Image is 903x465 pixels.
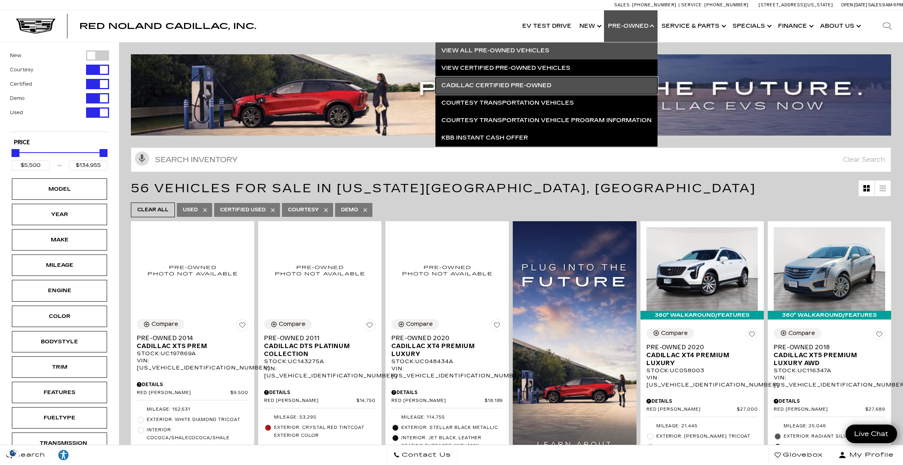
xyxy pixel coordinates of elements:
[79,21,256,31] span: Red Noland Cadillac, Inc.
[137,334,242,342] span: Pre-Owned 2014
[435,129,658,147] a: KBB Instant Cash Offer
[40,210,79,219] div: Year
[774,367,885,374] div: Stock : UC116347A
[137,381,248,388] div: Pricing Details - Pre-Owned 2014 Cadillac XTS PREM
[485,398,503,404] span: $18,189
[147,426,248,442] span: Interior: Cococa/ShaleCococa/Shale
[400,450,451,461] span: Contact Us
[774,398,885,405] div: Pricing Details - Pre-Owned 2018 Cadillac XT5 Premium Luxury AWD
[788,330,815,337] div: Compare
[10,94,25,102] label: Demo
[646,343,758,367] a: Pre-Owned 2020Cadillac XT4 Premium Luxury
[12,178,107,200] div: ModelModel
[12,146,107,170] div: Price
[391,358,503,365] div: Stock : UC048434A
[391,227,503,313] img: 2020 Cadillac XT4 Premium Luxury
[264,398,356,404] span: Red [PERSON_NAME]
[151,321,178,328] div: Compare
[341,205,358,215] span: Demo
[40,286,79,295] div: Engine
[137,334,248,350] a: Pre-Owned 2014Cadillac XTS PREM
[646,407,758,413] a: Red [PERSON_NAME] $27,000
[12,356,107,378] div: TrimTrim
[10,66,33,74] label: Courtesy
[4,449,22,457] section: Click to Open Cookie Consent Modal
[759,2,833,8] a: [STREET_ADDRESS][US_STATE]
[12,432,107,454] div: TransmissionTransmission
[40,413,79,422] div: Fueltype
[774,227,885,311] img: 2018 Cadillac XT5 Premium Luxury AWD
[264,334,376,358] a: Pre-Owned 2011Cadillac DTS Platinum Collection
[646,398,758,405] div: Pricing Details - Pre-Owned 2020 Cadillac XT4 Premium Luxury
[391,334,503,358] a: Pre-Owned 2020Cadillac XT4 Premium Luxury
[406,321,433,328] div: Compare
[12,407,107,429] div: FueltypeFueltype
[40,185,79,193] div: Model
[69,160,107,170] input: Maximum
[137,205,169,215] span: Clear All
[12,204,107,225] div: YearYear
[575,10,604,42] a: New
[614,2,631,8] span: Sales:
[774,407,865,413] span: Red [PERSON_NAME]
[391,389,503,396] div: Pricing Details - Pre-Owned 2020 Cadillac XT4 Premium Luxury
[12,149,19,157] div: Minimum Price
[12,450,45,461] span: Search
[12,280,107,301] div: EngineEngine
[435,59,658,77] a: View Certified Pre-Owned Vehicles
[274,424,376,440] span: Exterior: Crystal Red Tintcoat Exterior Color
[774,407,885,413] a: Red [PERSON_NAME] $27,689
[10,109,23,117] label: Used
[781,450,823,461] span: Glovebox
[40,439,79,448] div: Transmission
[435,77,658,94] a: Cadillac Certified Pre-Owned
[16,19,56,34] a: Cadillac Dark Logo with Cadillac White Text
[774,374,885,388] div: VIN: [US_VEHICLE_IDENTIFICATION_NUMBER]
[846,450,894,461] span: My Profile
[774,421,885,431] li: Mileage: 25,046
[774,343,879,351] span: Pre-Owned 2018
[137,404,248,415] li: Mileage: 162,631
[147,416,248,424] span: Exterior: White Diamond Tricoat
[868,2,882,8] span: Sales:
[10,52,21,59] label: New
[264,398,376,404] a: Red [PERSON_NAME] $14,750
[12,229,107,251] div: MakeMake
[435,112,658,129] a: Courtesy Transportation Vehicle Program Information
[391,365,503,379] div: VIN: [US_VEHICLE_IDENTIFICATION_NUMBER]
[10,80,32,88] label: Certified
[784,432,885,440] span: Exterior: Radiant Silver Metallic
[137,350,248,357] div: Stock : UC197869A
[288,205,319,215] span: Courtesy
[264,365,376,379] div: VIN: [US_VEHICLE_IDENTIFICATION_NUMBER]
[632,2,677,8] span: [PHONE_NUMBER]
[679,3,751,7] a: Service: [PHONE_NUMBER]
[236,319,248,334] button: Save Vehicle
[774,10,816,42] a: Finance
[40,337,79,346] div: Bodystyle
[829,445,903,465] button: Open user profile menu
[401,424,503,432] span: Exterior: Stellar Black Metallic
[12,160,50,170] input: Minimum
[40,312,79,321] div: Color
[40,261,79,270] div: Mileage
[658,10,729,42] a: Service & Parts
[681,2,703,8] span: Service:
[391,342,497,358] span: Cadillac XT4 Premium Luxury
[774,328,821,339] button: Compare Vehicle
[183,205,198,215] span: Used
[646,421,758,431] li: Mileage: 21,445
[656,432,758,440] span: Exterior: [PERSON_NAME] Tricoat
[882,2,903,8] span: 9 AM-6 PM
[100,149,107,157] div: Maximum Price
[264,342,370,358] span: Cadillac DTS Platinum Collection
[137,227,248,313] img: 2014 Cadillac XTS PREM
[220,205,266,215] span: Certified Used
[704,2,749,8] span: [PHONE_NUMBER]
[391,412,503,423] li: Mileage: 114,755
[12,331,107,352] div: BodystyleBodystyle
[816,10,863,42] a: About Us
[131,54,891,136] img: ev-blog-post-banners4
[264,227,376,313] img: 2011 Cadillac DTS Platinum Collection
[135,151,149,166] svg: Click to toggle on voice search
